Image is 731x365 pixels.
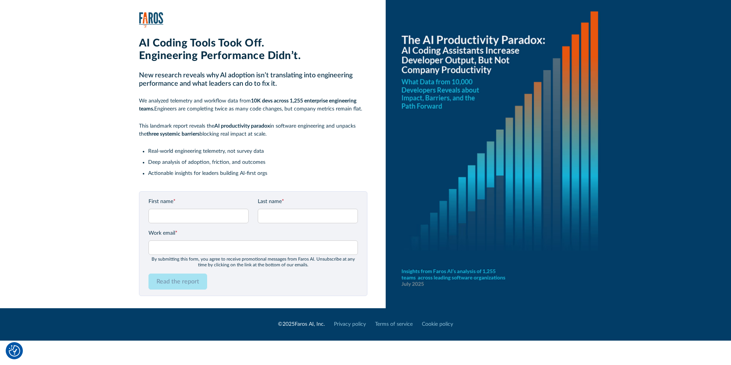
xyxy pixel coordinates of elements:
a: Terms of service [375,320,413,328]
li: Real-world engineering telemetry, not survey data [148,147,367,155]
img: Revisit consent button [9,345,20,357]
li: Actionable insights for leaders building AI-first orgs [148,170,367,178]
strong: three systemic barriers [147,131,200,137]
label: Last name [258,198,358,206]
h1: AI Coding Tools Took Off. [139,37,367,50]
button: Cookie Settings [9,345,20,357]
li: Deep analysis of adoption, friction, and outcomes [148,158,367,166]
input: Read the report [148,274,207,290]
a: Privacy policy [334,320,366,328]
label: First name [148,198,249,206]
div: By submitting this form, you agree to receive promotional messages from Faros Al. Unsubscribe at ... [148,256,358,267]
strong: 10K devs across 1,255 enterprise engineering teams. [139,98,356,112]
form: Email Form [148,198,358,290]
a: Cookie policy [422,320,453,328]
p: This landmark report reveals the in software engineering and unpacks the blocking real impact at ... [139,122,367,138]
strong: AI productivity paradox [214,123,270,129]
h2: New research reveals why AI adoption isn’t translating into engineering performance and what lead... [139,72,367,88]
div: © Faros AI, Inc. [278,320,325,328]
img: Faros Logo [139,12,163,28]
span: 2025 [283,322,295,327]
p: We analyzed telemetry and workflow data from Engineers are completing twice as many code changes,... [139,97,367,113]
label: Work email [148,229,358,237]
h1: Engineering Performance Didn’t. [139,50,367,62]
